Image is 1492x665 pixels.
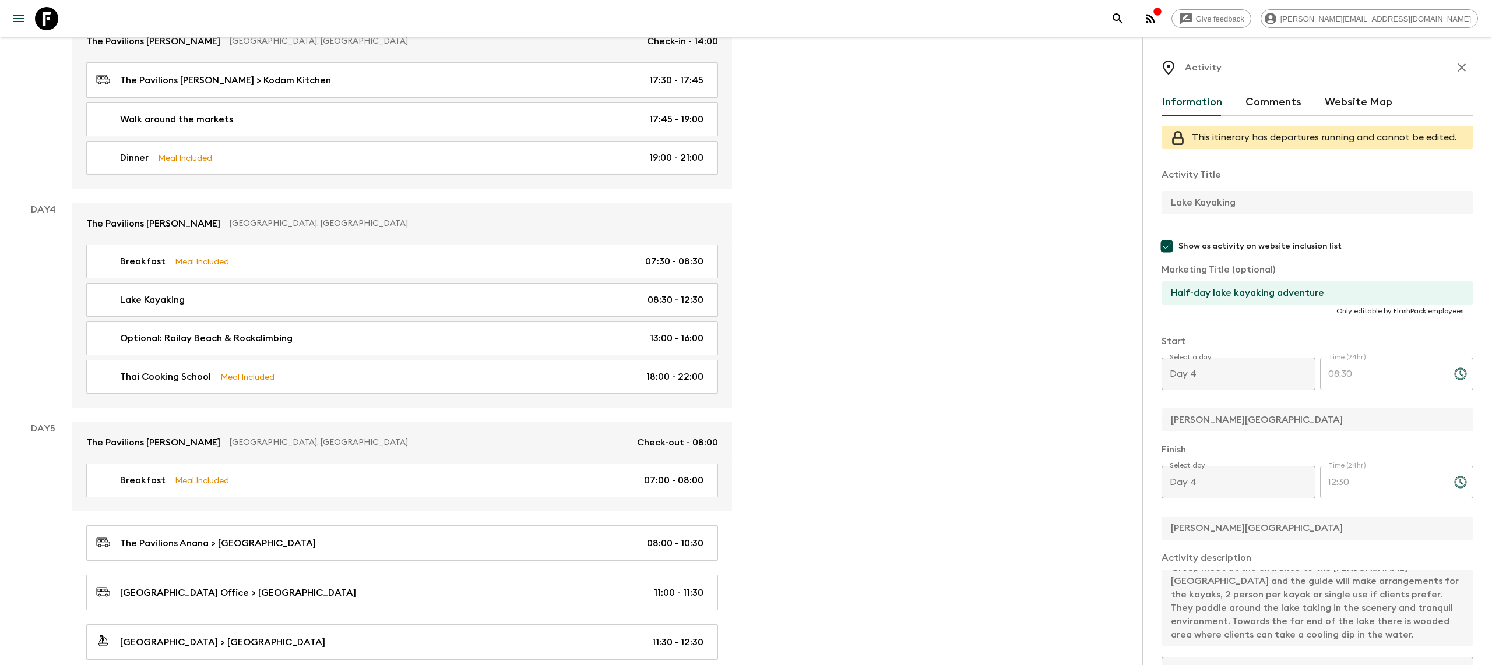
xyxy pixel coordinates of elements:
[86,62,718,98] a: The Pavilions [PERSON_NAME] > Kodam Kitchen17:30 - 17:45
[1162,168,1473,182] p: Activity Title
[86,102,718,136] a: Walk around the markets17:45 - 19:00
[120,254,166,268] p: Breakfast
[1328,352,1366,362] label: Time (24hr)
[120,635,325,649] p: [GEOGRAPHIC_DATA] > [GEOGRAPHIC_DATA]
[1328,461,1366,471] label: Time (24hr)
[1106,7,1129,30] button: search adventures
[14,422,72,436] p: Day 5
[86,624,718,660] a: [GEOGRAPHIC_DATA] > [GEOGRAPHIC_DATA]11:30 - 12:30
[1320,358,1445,390] input: hh:mm
[86,34,220,48] p: The Pavilions [PERSON_NAME]
[647,34,718,48] p: Check-in - 14:00
[230,218,709,229] p: [GEOGRAPHIC_DATA], [GEOGRAPHIC_DATA]
[14,203,72,217] p: Day 4
[1171,9,1251,28] a: Give feedback
[86,436,220,450] p: The Pavilions [PERSON_NAME]
[1320,466,1445,498] input: hh:mm
[86,283,718,317] a: Lake Kayaking08:30 - 12:30
[648,293,703,307] p: 08:30 - 12:30
[86,141,718,175] a: DinnerMeal Included19:00 - 21:00
[649,112,703,126] p: 17:45 - 19:00
[72,20,732,62] a: The Pavilions [PERSON_NAME][GEOGRAPHIC_DATA], [GEOGRAPHIC_DATA]Check-in - 14:00
[1245,89,1301,116] button: Comments
[120,151,149,165] p: Dinner
[1325,89,1392,116] button: Website Map
[175,474,229,487] p: Meal Included
[1170,461,1205,471] label: Select day
[1274,15,1477,23] span: [PERSON_NAME][EMAIL_ADDRESS][DOMAIN_NAME]
[230,437,628,448] p: [GEOGRAPHIC_DATA], [GEOGRAPHIC_DATA]
[175,255,229,268] p: Meal Included
[644,473,703,487] p: 07:00 - 08:00
[120,370,211,384] p: Thai Cooking School
[120,73,331,87] p: The Pavilions [PERSON_NAME] > Kodam Kitchen
[1192,133,1456,142] span: This itinerary has departures running and cannot be edited.
[1185,61,1222,75] p: Activity
[647,536,703,550] p: 08:00 - 10:30
[120,586,356,600] p: [GEOGRAPHIC_DATA] Office > [GEOGRAPHIC_DATA]
[158,151,212,164] p: Meal Included
[649,73,703,87] p: 17:30 - 17:45
[654,586,703,600] p: 11:00 - 11:30
[1170,352,1211,362] label: Select a day
[650,331,703,345] p: 13:00 - 16:00
[652,635,703,649] p: 11:30 - 12:30
[1162,334,1473,348] p: Start
[72,422,732,464] a: The Pavilions [PERSON_NAME][GEOGRAPHIC_DATA], [GEOGRAPHIC_DATA]Check-out - 08:00
[1178,240,1342,252] span: Show as activity on website inclusion list
[72,203,732,245] a: The Pavilions [PERSON_NAME][GEOGRAPHIC_DATA], [GEOGRAPHIC_DATA]
[120,536,316,550] p: The Pavilions Anana > [GEOGRAPHIC_DATA]
[86,525,718,561] a: The Pavilions Anana > [GEOGRAPHIC_DATA]08:00 - 10:30
[1162,570,1464,646] textarea: Half-Day Kayaking - after a short drive to a local inland crystal clear freshwater lake - [PERSON...
[86,217,220,231] p: The Pavilions [PERSON_NAME]
[120,331,293,345] p: Optional: Railay Beach & Rockclimbing
[220,370,275,383] p: Meal Included
[1162,263,1473,277] p: Marketing Title (optional)
[86,321,718,355] a: Optional: Railay Beach & Rockclimbing13:00 - 16:00
[1170,306,1465,316] p: Only editable by FlashPack employees.
[86,360,718,394] a: Thai Cooking SchoolMeal Included18:00 - 22:00
[1261,9,1478,28] div: [PERSON_NAME][EMAIL_ADDRESS][DOMAIN_NAME]
[7,7,30,30] button: menu
[646,370,703,384] p: 18:00 - 22:00
[120,112,233,126] p: Walk around the markets
[649,151,703,165] p: 19:00 - 21:00
[86,245,718,278] a: BreakfastMeal Included07:30 - 08:30
[230,36,638,47] p: [GEOGRAPHIC_DATA], [GEOGRAPHIC_DATA]
[637,436,718,450] p: Check-out - 08:00
[120,293,185,307] p: Lake Kayaking
[1162,281,1464,305] input: If necessary, use this field to override activity title
[120,473,166,487] p: Breakfast
[1162,443,1473,457] p: Finish
[1162,89,1222,116] button: Information
[1190,15,1251,23] span: Give feedback
[86,464,718,497] a: BreakfastMeal Included07:00 - 08:00
[645,254,703,268] p: 07:30 - 08:30
[1162,551,1473,565] p: Activity description
[86,575,718,610] a: [GEOGRAPHIC_DATA] Office > [GEOGRAPHIC_DATA]11:00 - 11:30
